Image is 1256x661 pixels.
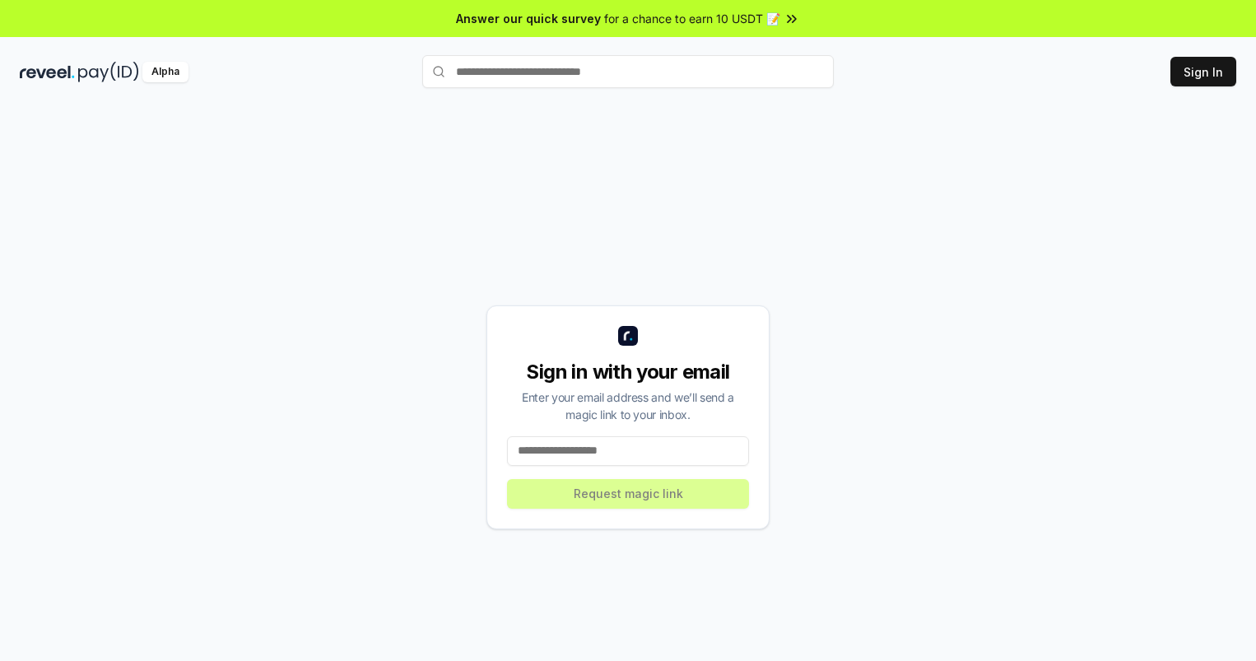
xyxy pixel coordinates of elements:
div: Enter your email address and we’ll send a magic link to your inbox. [507,389,749,423]
button: Sign In [1170,57,1236,86]
img: reveel_dark [20,62,75,82]
span: Answer our quick survey [456,10,601,27]
div: Alpha [142,62,188,82]
img: logo_small [618,326,638,346]
span: for a chance to earn 10 USDT 📝 [604,10,780,27]
div: Sign in with your email [507,359,749,385]
img: pay_id [78,62,139,82]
